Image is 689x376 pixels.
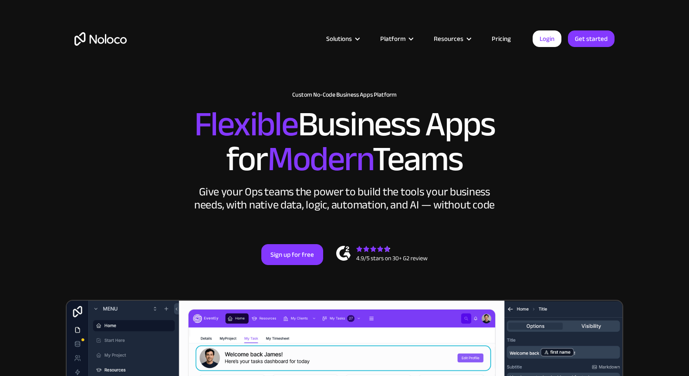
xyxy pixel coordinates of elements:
[192,185,497,211] div: Give your Ops teams the power to build the tools your business needs, with native data, logic, au...
[74,107,615,177] h2: Business Apps for Teams
[267,127,372,191] span: Modern
[261,244,323,265] a: Sign up for free
[326,33,352,44] div: Solutions
[434,33,463,44] div: Resources
[481,33,522,44] a: Pricing
[533,30,561,47] a: Login
[315,33,369,44] div: Solutions
[74,91,615,98] h1: Custom No-Code Business Apps Platform
[74,32,127,46] a: home
[568,30,615,47] a: Get started
[194,92,298,157] span: Flexible
[369,33,423,44] div: Platform
[380,33,405,44] div: Platform
[423,33,481,44] div: Resources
